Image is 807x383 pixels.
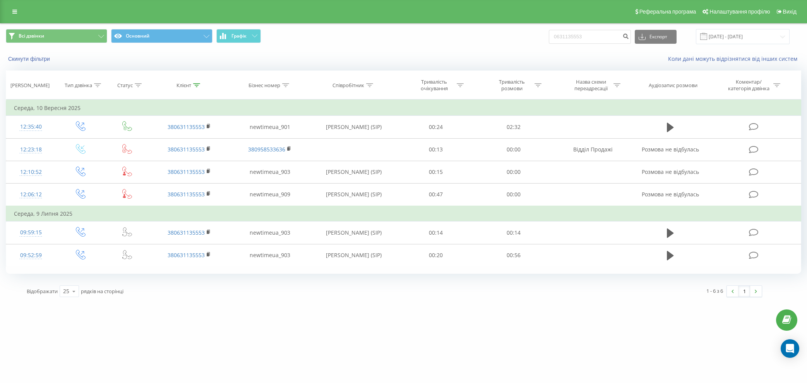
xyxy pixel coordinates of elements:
[230,161,310,183] td: newtimeua_903
[642,168,699,175] span: Розмова не відбулась
[475,183,553,206] td: 00:00
[14,142,48,157] div: 12:23:18
[397,116,475,138] td: 00:24
[649,82,697,89] div: Аудіозапис розмови
[14,248,48,263] div: 09:52:59
[81,288,123,295] span: рядків на сторінці
[706,287,723,295] div: 1 - 6 з 6
[27,288,58,295] span: Відображати
[726,79,771,92] div: Коментар/категорія дзвінка
[6,55,54,62] button: Скинути фільтри
[709,9,770,15] span: Налаштування профілю
[6,206,801,222] td: Середа, 9 Липня 2025
[230,222,310,244] td: newtimeua_903
[413,79,455,92] div: Тривалість очікування
[310,244,398,266] td: [PERSON_NAME] (SIP)
[310,222,398,244] td: [PERSON_NAME] (SIP)
[117,82,133,89] div: Статус
[310,116,398,138] td: [PERSON_NAME] (SIP)
[14,225,48,240] div: 09:59:15
[14,187,48,202] div: 12:06:12
[310,183,398,206] td: [PERSON_NAME] (SIP)
[397,138,475,161] td: 00:13
[475,222,553,244] td: 00:14
[168,191,205,198] a: 380631135553
[668,55,801,62] a: Коли дані можуть відрізнятися вiд інших систем
[168,123,205,131] a: 380631135553
[111,29,212,43] button: Основний
[230,183,310,206] td: newtimeua_909
[397,161,475,183] td: 00:15
[231,33,247,39] span: Графік
[19,33,44,39] span: Всі дзвінки
[635,30,677,44] button: Експорт
[475,244,553,266] td: 00:56
[168,251,205,259] a: 380631135553
[397,222,475,244] td: 00:14
[783,9,797,15] span: Вихід
[248,82,280,89] div: Бізнес номер
[475,161,553,183] td: 00:00
[216,29,261,43] button: Графік
[230,116,310,138] td: newtimeua_901
[14,165,48,180] div: 12:10:52
[642,146,699,153] span: Розмова не відбулась
[14,119,48,134] div: 12:35:40
[332,82,364,89] div: Співробітник
[397,244,475,266] td: 00:20
[781,339,799,358] div: Open Intercom Messenger
[475,138,553,161] td: 00:00
[475,116,553,138] td: 02:32
[491,79,533,92] div: Тривалість розмови
[549,30,631,44] input: Пошук за номером
[248,146,285,153] a: 380958533636
[176,82,191,89] div: Клієнт
[552,138,633,161] td: Відділ Продажі
[10,82,50,89] div: [PERSON_NAME]
[168,168,205,175] a: 380631135553
[230,244,310,266] td: newtimeua_903
[168,146,205,153] a: 380631135553
[63,287,69,295] div: 25
[6,29,107,43] button: Всі дзвінки
[570,79,612,92] div: Назва схеми переадресації
[168,229,205,236] a: 380631135553
[6,100,801,116] td: Середа, 10 Вересня 2025
[397,183,475,206] td: 00:47
[738,286,750,297] a: 1
[310,161,398,183] td: [PERSON_NAME] (SIP)
[642,191,699,198] span: Розмова не відбулась
[65,82,92,89] div: Тип дзвінка
[639,9,696,15] span: Реферальна програма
